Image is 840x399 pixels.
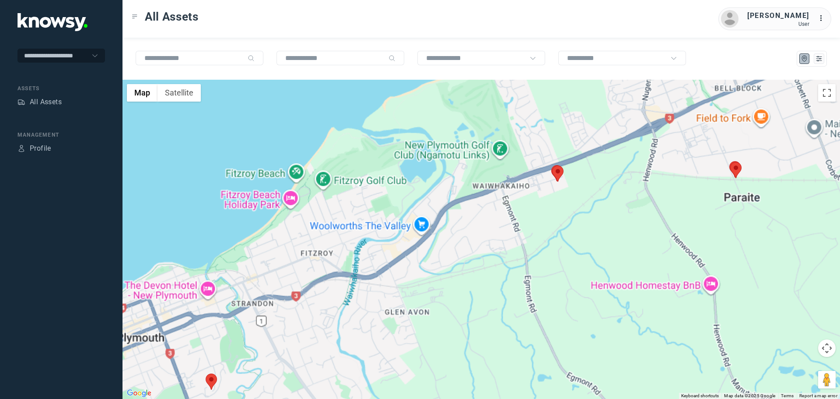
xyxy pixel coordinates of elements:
div: User [747,21,809,27]
img: Application Logo [17,13,87,31]
img: Google [125,388,154,399]
button: Keyboard shortcuts [681,393,719,399]
a: Open this area in Google Maps (opens a new window) [125,388,154,399]
div: All Assets [30,97,62,107]
a: Terms (opens in new tab) [781,393,794,398]
button: Toggle fullscreen view [818,84,836,102]
a: ProfileProfile [17,143,51,154]
div: : [818,13,829,24]
div: : [818,13,829,25]
div: Profile [17,145,25,152]
span: All Assets [145,9,199,25]
button: Show street map [127,84,157,102]
div: List [815,55,823,63]
div: Profile [30,143,51,154]
div: Search [388,55,395,62]
tspan: ... [819,15,827,21]
button: Map camera controls [818,339,836,357]
a: Report a map error [799,393,837,398]
img: avatar.png [721,10,738,28]
div: Toggle Menu [132,14,138,20]
div: Assets [17,85,105,92]
a: AssetsAll Assets [17,97,62,107]
button: Show satellite imagery [157,84,201,102]
span: Map data ©2025 Google [724,393,775,398]
div: Management [17,131,105,139]
div: Search [248,55,255,62]
div: Map [801,55,808,63]
div: Assets [17,98,25,106]
div: [PERSON_NAME] [747,11,809,21]
button: Drag Pegman onto the map to open Street View [818,371,836,388]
